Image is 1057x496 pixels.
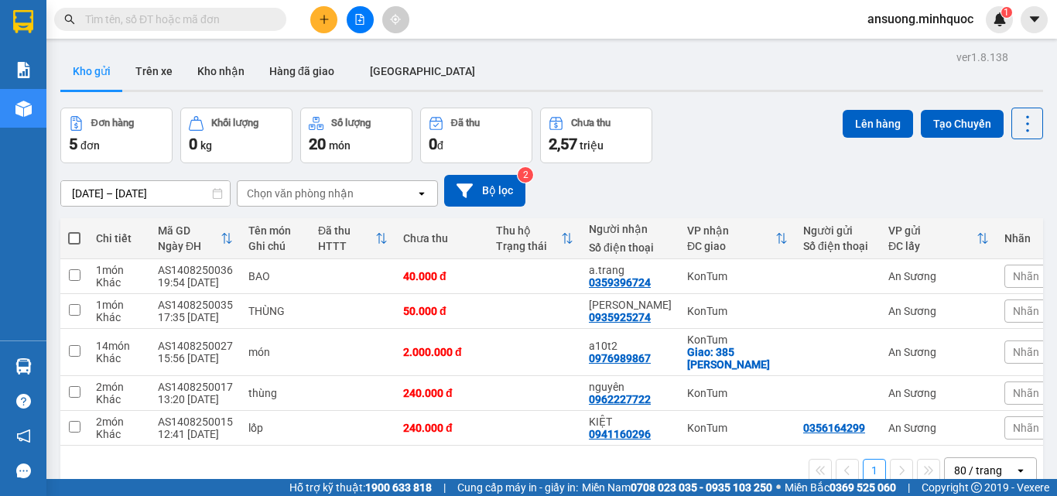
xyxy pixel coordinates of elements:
div: Chưa thu [403,232,481,245]
div: 50.000 đ [403,305,481,317]
span: file-add [354,14,365,25]
span: [GEOGRAPHIC_DATA] [370,65,475,77]
div: An Sương [888,305,989,317]
span: triệu [580,139,604,152]
button: Trên xe [123,53,185,90]
button: Khối lượng0kg [180,108,292,163]
div: Khác [96,428,142,440]
div: 240.000 đ [403,422,481,434]
span: kg [200,139,212,152]
div: 14 món [96,340,142,352]
div: ver 1.8.138 [956,49,1008,66]
div: Đơn hàng [91,118,134,128]
div: Đã thu [318,224,375,237]
div: ĐC giao [687,240,775,252]
img: warehouse-icon [15,101,32,117]
button: Tạo Chuyến [921,110,1004,138]
button: Kho nhận [185,53,257,90]
img: solution-icon [15,62,32,78]
button: Lên hàng [843,110,913,138]
div: 12:41 [DATE] [158,428,233,440]
button: Số lượng20món [300,108,412,163]
span: Nhãn [1013,387,1039,399]
span: 20 [309,135,326,153]
sup: 1 [1001,7,1012,18]
div: 19:54 [DATE] [158,276,233,289]
div: AS1408250015 [158,416,233,428]
span: question-circle [16,394,31,409]
div: 15:56 [DATE] [158,352,233,364]
div: KIỆT [589,416,672,428]
div: Chọn văn phòng nhận [247,186,354,201]
div: THÙNG [248,305,303,317]
span: 1 [1004,7,1009,18]
div: An Sương [888,270,989,282]
span: message [16,464,31,478]
div: Chi tiết [96,232,142,245]
div: AS1408250017 [158,381,233,393]
div: VP nhận [687,224,775,237]
div: a.trang [589,264,672,276]
div: Số điện thoại [803,240,873,252]
span: Miền Nam [582,479,772,496]
div: Trạng thái [496,240,561,252]
button: Kho gửi [60,53,123,90]
span: 2,57 [549,135,577,153]
button: Đã thu0đ [420,108,532,163]
div: thùng [248,387,303,399]
strong: 0708 023 035 - 0935 103 250 [631,481,772,494]
span: Miền Bắc [785,479,896,496]
svg: open [1014,464,1027,477]
span: đ [437,139,443,152]
th: Toggle SortBy [881,218,997,259]
div: AS1408250036 [158,264,233,276]
div: nguyên [589,381,672,393]
div: 1 món [96,299,142,311]
div: 40.000 đ [403,270,481,282]
span: aim [390,14,401,25]
sup: 2 [518,167,533,183]
div: Tên món [248,224,303,237]
div: Khối lượng [211,118,258,128]
span: ansuong.minhquoc [855,9,986,29]
button: file-add [347,6,374,33]
span: ⚪️ [776,484,781,491]
button: 1 [863,459,886,482]
span: copyright [971,482,982,493]
strong: 1900 633 818 [365,481,432,494]
div: HTTT [318,240,375,252]
div: 1 món [96,264,142,276]
div: ĐC lấy [888,240,977,252]
span: Nhãn [1013,305,1039,317]
div: lốp [248,422,303,434]
span: Nhãn [1013,346,1039,358]
div: KonTum [687,270,788,282]
div: KonTum [687,387,788,399]
div: 0356164299 [803,422,865,434]
th: Toggle SortBy [488,218,581,259]
button: Đơn hàng5đơn [60,108,173,163]
span: 0 [189,135,197,153]
th: Toggle SortBy [310,218,395,259]
div: Linh [589,299,672,311]
div: Khác [96,276,142,289]
th: Toggle SortBy [150,218,241,259]
div: BAO [248,270,303,282]
div: KonTum [687,334,788,346]
button: Chưa thu2,57 triệu [540,108,652,163]
div: An Sương [888,387,989,399]
div: Khác [96,393,142,405]
span: notification [16,429,31,443]
div: AS1408250027 [158,340,233,352]
div: Khác [96,352,142,364]
div: Khác [96,311,142,323]
div: Chưa thu [571,118,611,128]
div: An Sương [888,422,989,434]
div: 2 món [96,381,142,393]
div: 0935925274 [589,311,651,323]
svg: open [416,187,428,200]
div: 0359396724 [589,276,651,289]
span: 5 [69,135,77,153]
div: a10t2 [589,340,672,352]
div: An Sương [888,346,989,358]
